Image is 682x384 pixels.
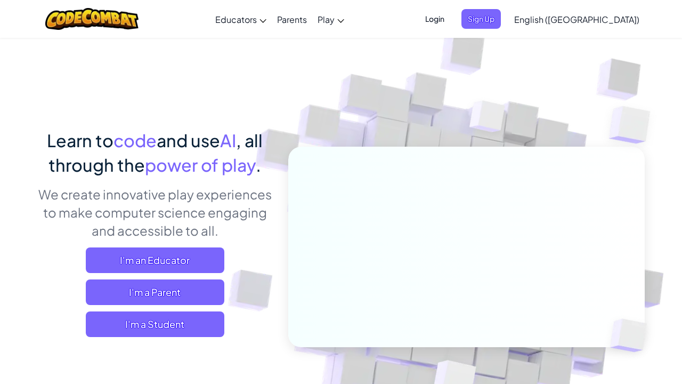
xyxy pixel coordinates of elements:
span: Learn to [47,130,113,151]
a: I'm a Parent [86,279,224,305]
span: AI [220,130,236,151]
a: Play [312,5,350,34]
img: Overlap cubes [450,79,526,159]
button: I'm a Student [86,311,224,337]
span: power of play [145,154,256,175]
span: code [113,130,157,151]
a: Educators [210,5,272,34]
a: I'm an Educator [86,247,224,273]
button: Sign Up [461,9,501,29]
p: We create innovative play experiences to make computer science engaging and accessible to all. [37,185,272,239]
span: English ([GEOGRAPHIC_DATA]) [514,14,639,25]
img: CodeCombat logo [45,8,139,30]
a: Parents [272,5,312,34]
a: English ([GEOGRAPHIC_DATA]) [509,5,645,34]
img: Overlap cubes [588,80,680,170]
button: Login [419,9,451,29]
span: . [256,154,261,175]
span: and use [157,130,220,151]
span: Educators [215,14,257,25]
span: Play [318,14,335,25]
img: Overlap cubes [592,297,672,374]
